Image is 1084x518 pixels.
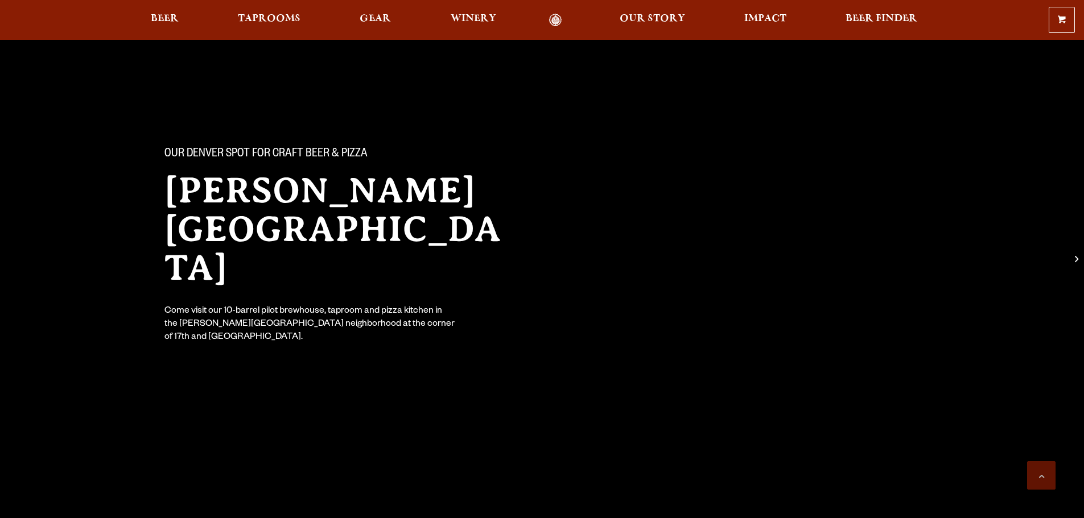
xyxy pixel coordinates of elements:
span: Winery [451,14,496,23]
span: Our Story [620,14,685,23]
a: Odell Home [534,14,577,27]
span: Impact [744,14,786,23]
a: Beer [143,14,186,27]
span: Beer [151,14,179,23]
a: Gear [352,14,398,27]
span: Beer Finder [846,14,917,23]
a: Taprooms [230,14,308,27]
a: Beer Finder [838,14,925,27]
a: Impact [737,14,794,27]
div: Come visit our 10-barrel pilot brewhouse, taproom and pizza kitchen in the [PERSON_NAME][GEOGRAPH... [164,305,456,345]
a: Winery [443,14,504,27]
h2: [PERSON_NAME][GEOGRAPHIC_DATA] [164,171,520,287]
span: Our Denver spot for craft beer & pizza [164,147,368,162]
span: Taprooms [238,14,300,23]
a: Scroll to top [1027,461,1056,490]
a: Our Story [612,14,693,27]
span: Gear [360,14,391,23]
